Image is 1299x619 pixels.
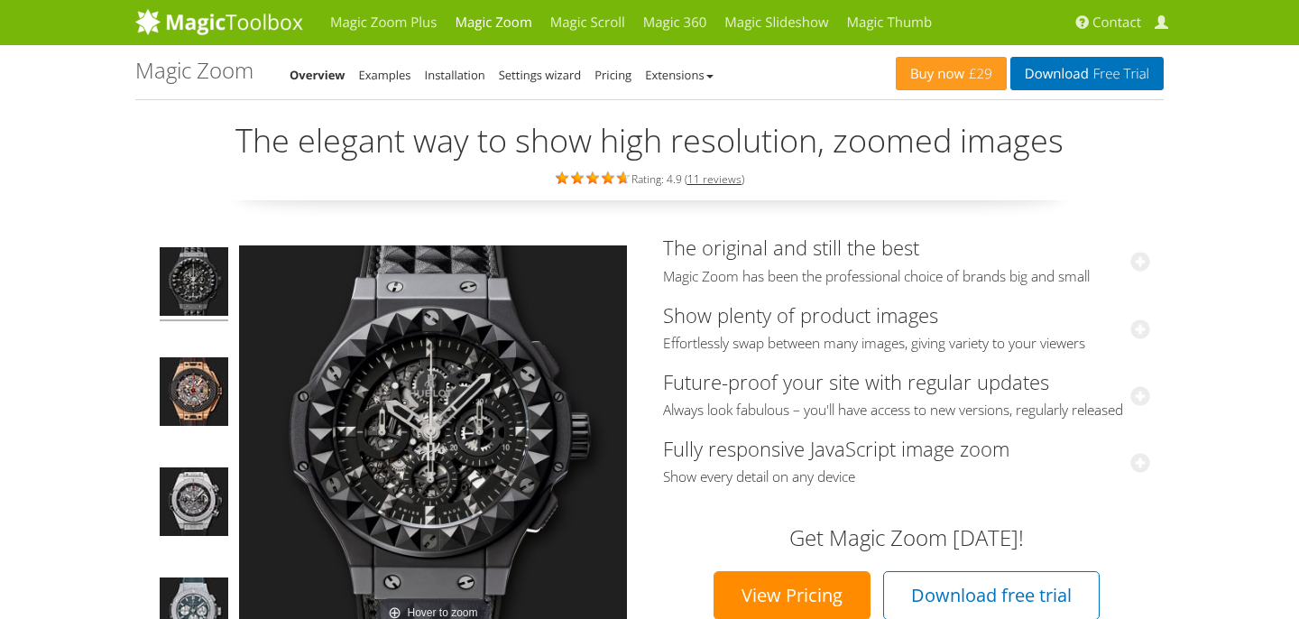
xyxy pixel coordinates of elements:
a: Installation [425,67,485,83]
a: Fully responsive JavaScript image zoomShow every detail on any device [663,435,1150,486]
a: The original and still the bestMagic Zoom has been the professional choice of brands big and small [663,234,1150,285]
a: Show plenty of product imagesEffortlessly swap between many images, giving variety to your viewers [663,301,1150,353]
h1: Magic Zoom [135,59,253,82]
span: Free Trial [1089,67,1149,81]
h2: The elegant way to show high resolution, zoomed images [135,123,1164,159]
span: Magic Zoom has been the professional choice of brands big and small [663,268,1150,286]
a: 11 reviews [687,171,742,187]
img: Big Bang Depeche Mode - Magic Zoom Demo [160,247,228,321]
span: Show every detail on any device [663,468,1150,486]
a: Big Bang Unico Titanium [158,466,230,543]
a: Future-proof your site with regular updatesAlways look fabulous – you'll have access to new versi... [663,368,1150,420]
img: Big Bang Unico Titanium - Magic Zoom Demo [160,467,228,541]
div: Rating: 4.9 ( ) [135,168,1164,188]
span: Effortlessly swap between many images, giving variety to your viewers [663,335,1150,353]
span: £29 [964,67,992,81]
span: Always look fabulous – you'll have access to new versions, regularly released [663,402,1150,420]
a: Buy now£29 [896,57,1007,90]
a: Overview [290,67,345,83]
a: Settings wizard [499,67,582,83]
img: MagicToolbox.com - Image tools for your website [135,8,303,35]
a: Examples [359,67,411,83]
a: Big Bang Depeche Mode [158,245,230,323]
img: Big Bang Ferrari King Gold Carbon [160,357,228,431]
h3: Get Magic Zoom [DATE]! [681,526,1132,550]
a: Pricing [594,67,631,83]
a: Extensions [645,67,713,83]
a: Big Bang Ferrari King Gold Carbon [158,356,230,433]
a: DownloadFree Trial [1010,57,1164,90]
span: Contact [1092,14,1141,32]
